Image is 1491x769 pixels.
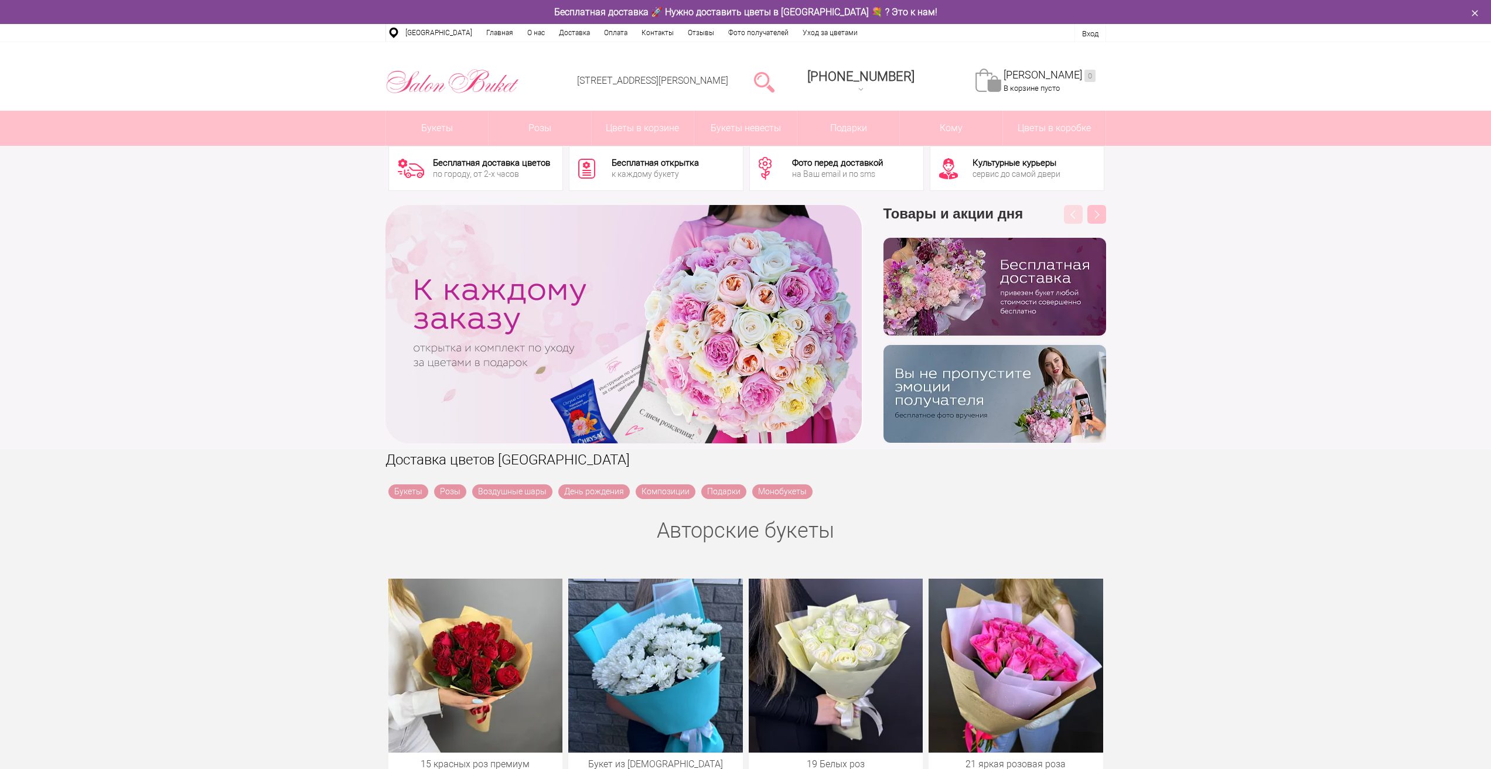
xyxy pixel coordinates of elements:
img: hpaj04joss48rwypv6hbykmvk1dj7zyr.png.webp [883,238,1106,336]
a: Отзывы [681,24,721,42]
a: О нас [520,24,552,42]
a: [STREET_ADDRESS][PERSON_NAME] [577,75,728,86]
a: Розы [434,484,466,499]
h1: Доставка цветов [GEOGRAPHIC_DATA] [385,449,1106,470]
a: Цветы в корзине [592,111,694,146]
a: Букеты [386,111,489,146]
img: 19 Белых роз [749,579,923,753]
span: Кому [900,111,1002,146]
a: Авторские букеты [657,518,834,543]
img: 15 красных роз премиум [388,579,563,753]
a: [PERSON_NAME] [1004,69,1096,82]
a: Композиции [636,484,695,499]
a: Розы [489,111,591,146]
a: День рождения [558,484,630,499]
a: Воздушные шары [472,484,552,499]
div: по городу, от 2-х часов [433,170,550,178]
a: Монобукеты [752,484,813,499]
a: [GEOGRAPHIC_DATA] [398,24,479,42]
h3: Товары и акции дня [883,205,1106,238]
a: Главная [479,24,520,42]
div: Бесплатная доставка цветов [433,159,550,168]
div: Фото перед доставкой [792,159,883,168]
div: Бесплатная открытка [612,159,699,168]
a: Цветы в коробке [1003,111,1106,146]
a: Букеты [388,484,428,499]
a: Оплата [597,24,634,42]
a: Фото получателей [721,24,796,42]
div: к каждому букету [612,170,699,178]
img: Цветы Нижний Новгород [385,66,520,97]
a: Подарки [701,484,746,499]
a: Вход [1082,29,1098,38]
a: Контакты [634,24,681,42]
a: Подарки [797,111,900,146]
img: Букет из хризантем кустовых [568,579,743,753]
a: Доставка [552,24,597,42]
div: сервис до самой двери [973,170,1060,178]
ins: 0 [1084,70,1096,82]
a: Уход за цветами [796,24,865,42]
button: Next [1087,205,1106,224]
img: v9wy31nijnvkfycrkduev4dhgt9psb7e.png.webp [883,345,1106,443]
div: на Ваш email и по sms [792,170,883,178]
a: Букеты невесты [694,111,797,146]
div: Культурные курьеры [973,159,1060,168]
img: 21 яркая розовая роза [929,579,1103,753]
a: [PHONE_NUMBER] [800,65,922,98]
div: Бесплатная доставка 🚀 Нужно доставить цветы в [GEOGRAPHIC_DATA] 💐 ? Это к нам! [377,6,1115,18]
span: В корзине пусто [1004,84,1060,93]
span: [PHONE_NUMBER] [807,69,915,84]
